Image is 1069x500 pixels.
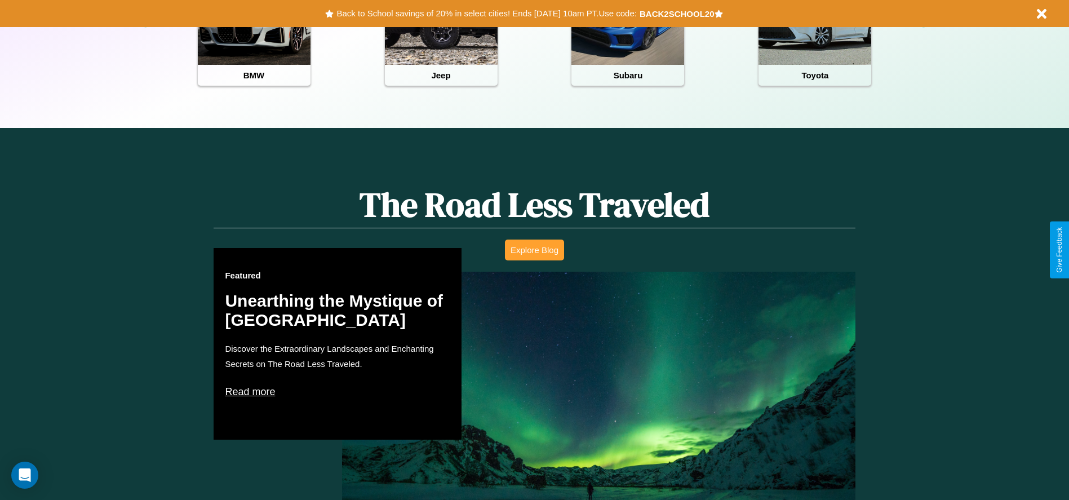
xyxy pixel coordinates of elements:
div: Open Intercom Messenger [11,462,38,489]
h4: Subaru [571,65,684,86]
b: BACK2SCHOOL20 [640,9,715,19]
h2: Unearthing the Mystique of [GEOGRAPHIC_DATA] [225,291,450,330]
button: Back to School savings of 20% in select cities! Ends [DATE] 10am PT.Use code: [334,6,639,21]
h4: Toyota [758,65,871,86]
h4: BMW [198,65,311,86]
button: Explore Blog [505,240,564,260]
h1: The Road Less Traveled [214,182,855,228]
h3: Featured [225,271,450,280]
div: Give Feedback [1055,227,1063,273]
p: Discover the Extraordinary Landscapes and Enchanting Secrets on The Road Less Traveled. [225,341,450,371]
h4: Jeep [385,65,498,86]
p: Read more [225,383,450,401]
